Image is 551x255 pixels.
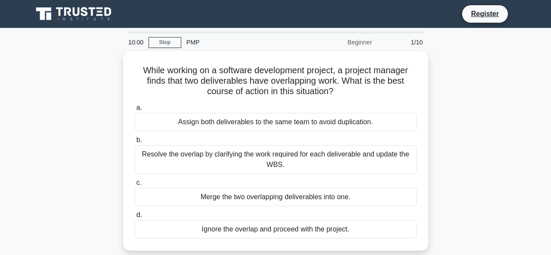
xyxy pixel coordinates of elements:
div: PMP [181,34,301,51]
a: Stop [149,37,181,48]
div: 10:00 [123,34,149,51]
div: Resolve the overlap by clarifying the work required for each deliverable and update the WBS. [135,145,417,174]
span: b. [136,136,142,143]
div: 1/10 [377,34,428,51]
h5: While working on a software development project, a project manager finds that two deliverables ha... [134,65,418,97]
span: a. [136,104,142,111]
div: Ignore the overlap and proceed with the project. [135,220,417,238]
span: c. [136,179,142,186]
div: Assign both deliverables to the same team to avoid duplication. [135,113,417,131]
div: Beginner [301,34,377,51]
div: Merge the two overlapping deliverables into one. [135,188,417,206]
span: d. [136,211,142,218]
a: Register [466,8,504,19]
